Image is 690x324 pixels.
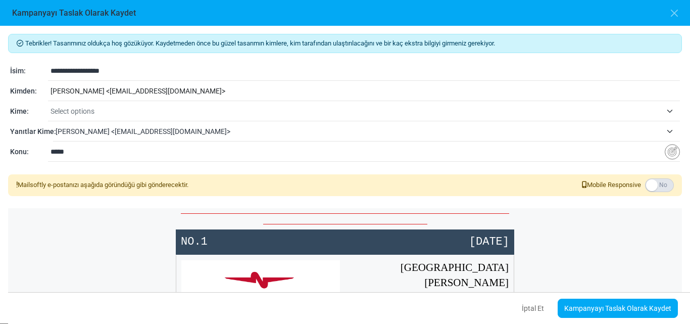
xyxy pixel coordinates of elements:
[10,66,48,76] div: İsim:
[513,298,553,319] button: İptal Et
[665,144,680,160] img: Insert Variable
[56,125,662,137] span: Erol Aydemir <salesmng@nearporthotel.com>
[51,105,662,117] span: Select options
[16,180,188,190] div: Mailsoftly e-postanızı aşağıda göründüğü gibi gönderecektir.
[51,107,94,115] span: Select options
[582,180,641,190] span: Mobile Responsive
[469,236,509,248] span: [DATE]
[10,106,48,117] div: Kime:
[48,82,680,101] div: [PERSON_NAME] < [EMAIL_ADDRESS][DOMAIN_NAME] >
[8,34,682,53] div: Tebrikler! Tasarımınız oldukça hoş gözüküyor. Kaydetmeden önce bu güzel tasarımın kimlere, kim ta...
[12,8,136,18] h6: Kampanyayı Taslak Olarak Kaydet
[56,122,680,141] span: Erol Aydemir <salesmng@nearporthotel.com>
[51,102,680,120] span: Select options
[10,86,48,97] div: Kimden:
[401,261,509,303] span: [GEOGRAPHIC_DATA] [PERSON_NAME][GEOGRAPHIC_DATA]
[10,147,48,157] div: Konu:
[10,126,53,137] div: Yanıtlar Kime:
[181,236,208,248] span: NO.1
[181,213,509,214] table: divider
[558,299,678,318] a: Kampanyayı Taslak Olarak Kaydet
